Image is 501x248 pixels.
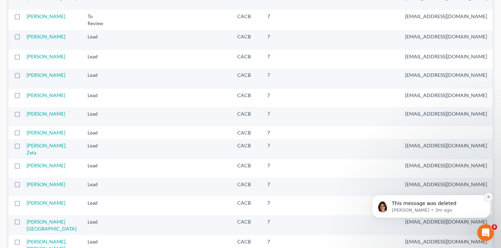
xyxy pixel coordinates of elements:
[82,10,113,30] td: To Review
[82,50,113,68] td: Lead
[477,224,494,241] iframe: Intercom live chat
[232,159,262,178] td: CACB
[27,162,65,168] a: [PERSON_NAME]
[82,178,113,196] td: Lead
[30,56,120,63] p: Message from Emma, sent 3m ago
[262,196,297,215] td: 7
[27,111,65,117] a: [PERSON_NAME]
[232,196,262,215] td: CACB
[82,139,113,159] td: Lead
[27,130,65,136] a: [PERSON_NAME]
[82,30,113,50] td: Lead
[262,107,297,126] td: 7
[262,89,297,107] td: 7
[361,151,501,229] iframe: Intercom notifications message
[82,69,113,89] td: Lead
[82,196,113,215] td: Lead
[27,34,65,39] a: [PERSON_NAME]
[262,159,297,178] td: 7
[232,89,262,107] td: CACB
[82,215,113,235] td: Lead
[122,42,132,51] button: Dismiss notification
[232,30,262,50] td: CACB
[27,219,76,232] a: [PERSON_NAME][GEOGRAPHIC_DATA]
[262,30,297,50] td: 7
[10,44,129,67] div: message notification from Emma, 3m ago. This message was deleted
[27,200,65,206] a: [PERSON_NAME]
[82,126,113,139] td: Lead
[30,50,95,55] span: This message was deleted
[16,50,27,61] img: Profile image for Emma
[232,126,262,139] td: CACB
[27,53,65,59] a: [PERSON_NAME]
[262,69,297,89] td: 7
[232,50,262,68] td: CACB
[82,159,113,178] td: Lead
[262,10,297,30] td: 7
[27,72,65,78] a: [PERSON_NAME]
[27,143,66,155] a: [PERSON_NAME], Zeta
[27,13,65,19] a: [PERSON_NAME]
[82,89,113,107] td: Lead
[492,224,497,230] span: 4
[262,50,297,68] td: 7
[232,107,262,126] td: CACB
[262,215,297,235] td: 7
[232,178,262,196] td: CACB
[262,178,297,196] td: 7
[232,69,262,89] td: CACB
[27,181,65,187] a: [PERSON_NAME]
[27,92,65,98] a: [PERSON_NAME]
[232,215,262,235] td: CACB
[262,139,297,159] td: 7
[82,107,113,126] td: Lead
[232,10,262,30] td: CACB
[232,139,262,159] td: CACB
[262,126,297,139] td: 7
